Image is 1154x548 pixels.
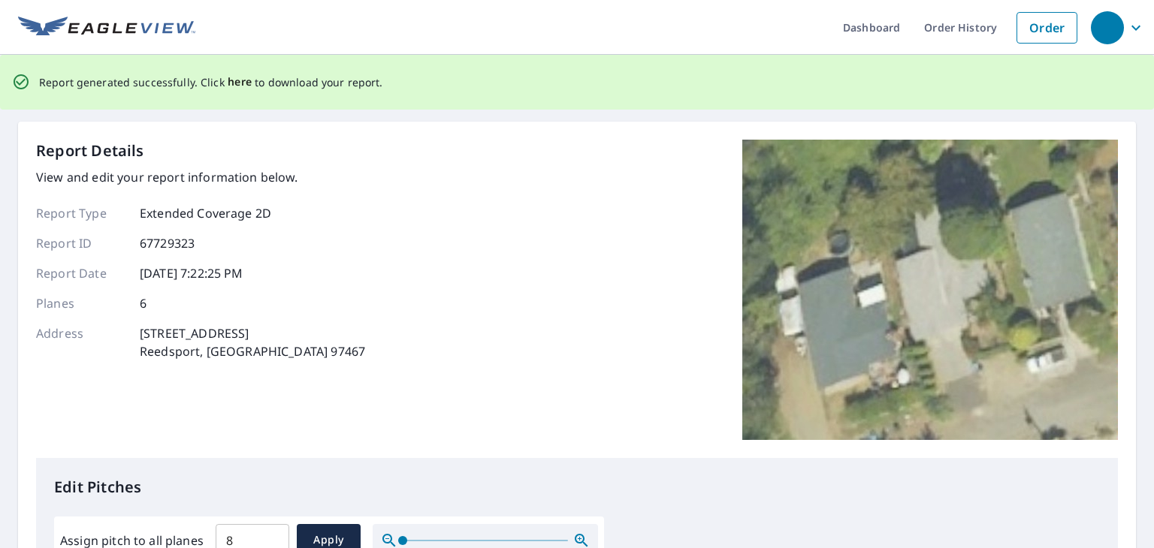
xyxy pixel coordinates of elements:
p: Extended Coverage 2D [140,204,271,222]
p: [DATE] 7:22:25 PM [140,264,243,282]
p: 6 [140,294,147,312]
button: here [228,73,252,92]
p: Address [36,324,126,360]
p: Report Date [36,264,126,282]
img: EV Logo [18,17,195,39]
p: Report Details [36,140,144,162]
a: Order [1017,12,1077,44]
p: Edit Pitches [54,476,1100,498]
p: Report Type [36,204,126,222]
p: Report ID [36,234,126,252]
p: Planes [36,294,126,312]
img: Top image [742,140,1118,440]
p: Report generated successfully. Click to download your report. [39,73,383,92]
p: 67729323 [140,234,195,252]
p: [STREET_ADDRESS] Reedsport, [GEOGRAPHIC_DATA] 97467 [140,324,365,360]
p: View and edit your report information below. [36,168,365,186]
